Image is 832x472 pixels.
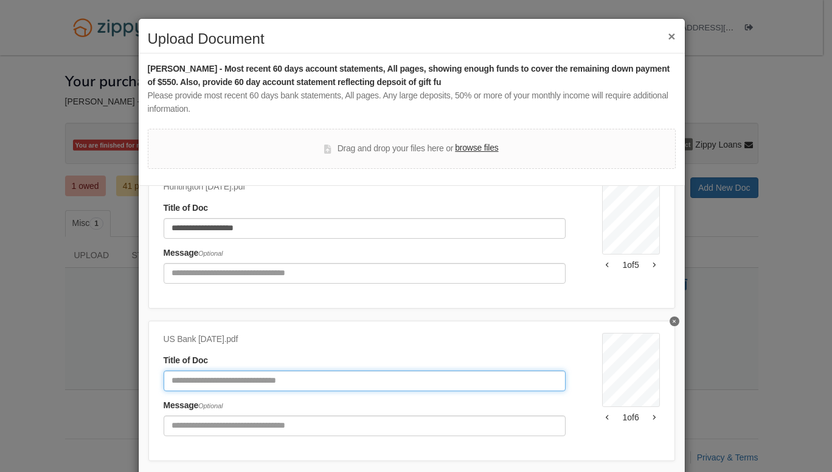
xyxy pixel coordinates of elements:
[164,263,566,284] input: Include any comments on this document
[148,89,676,116] div: Please provide most recent 60 days bank statements, All pages. Any large deposits, 50% or more of...
[148,31,676,47] h2: Upload Document
[164,247,223,260] label: Message
[164,202,208,215] label: Title of Doc
[602,259,660,271] div: 1 of 5
[164,218,566,239] input: Document Title
[324,142,498,156] div: Drag and drop your files here or
[164,399,223,412] label: Message
[198,402,223,409] span: Optional
[668,30,675,43] button: ×
[148,63,676,89] div: [PERSON_NAME] - Most recent 60 days account statements, All pages, showing enough funds to cover ...
[670,316,679,326] button: Delete undefined
[164,333,566,346] div: US Bank [DATE].pdf
[164,416,566,436] input: Include any comments on this document
[164,180,566,194] div: Huntington [DATE].pdf
[198,250,223,257] span: Optional
[164,354,208,368] label: Title of Doc
[455,142,498,155] label: browse files
[602,411,660,423] div: 1 of 6
[164,371,566,391] input: Document Title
